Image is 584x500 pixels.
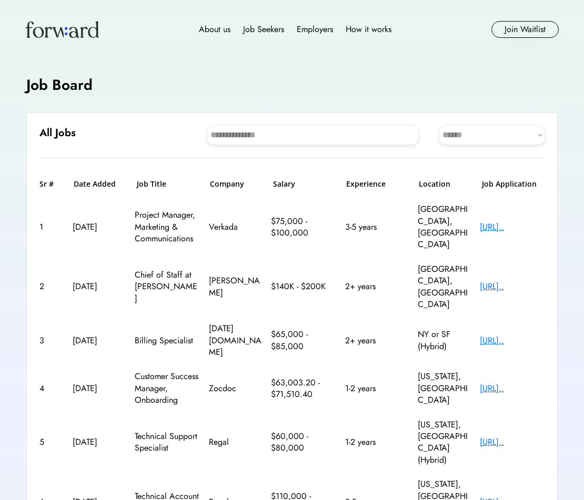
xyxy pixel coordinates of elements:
h6: Job Application [482,179,545,189]
div: [DATE] [73,281,125,292]
div: 2+ years [345,335,408,346]
div: NY or SF (Hybrid) [418,329,470,352]
div: [DATE] [73,383,125,394]
div: 4 [39,383,63,394]
h6: Salary [273,179,336,189]
h6: Job Title [137,179,166,189]
div: 1 [39,221,63,233]
h6: Location [419,179,471,189]
h6: Date Added [74,179,126,189]
div: Billing Specialist [135,335,199,346]
div: [DATE][DOMAIN_NAME] [209,323,261,358]
div: Chief of Staff at [PERSON_NAME] [135,269,199,304]
div: About us [199,23,230,36]
div: Employers [297,23,333,36]
div: Customer Success Manager, Onboarding [135,371,199,406]
div: [URL].. [480,281,545,292]
div: [URL].. [480,335,545,346]
div: 5 [39,436,63,448]
div: $75,000 - $100,000 [271,216,336,239]
div: [URL].. [480,221,545,233]
div: [GEOGRAPHIC_DATA], [GEOGRAPHIC_DATA] [418,203,470,251]
div: 2+ years [345,281,408,292]
div: [DATE] [73,335,125,346]
h6: Sr # [39,179,63,189]
div: [GEOGRAPHIC_DATA], [GEOGRAPHIC_DATA] [418,263,470,311]
div: Job Seekers [243,23,284,36]
div: $140K - $200K [271,281,336,292]
h6: Company [210,179,263,189]
div: Technical Support Specialist [135,431,199,454]
div: Regal [209,436,261,448]
div: Zocdoc [209,383,261,394]
div: [US_STATE], [GEOGRAPHIC_DATA] [418,371,470,406]
h6: All Jobs [39,126,76,140]
h4: Job Board [26,75,93,95]
div: 1-2 years [345,436,408,448]
div: $63,003.20 - $71,510.40 [271,377,336,401]
div: Project Manager, Marketing & Communications [135,209,199,244]
div: [DATE] [73,221,125,233]
div: [PERSON_NAME] [209,275,261,299]
div: 3-5 years [345,221,408,233]
div: [URL].. [480,436,545,448]
div: $65,000 - $85,000 [271,329,336,352]
div: 3 [39,335,63,346]
div: Verkada [209,221,261,233]
h6: Experience [346,179,409,189]
div: [URL].. [480,383,545,394]
div: [US_STATE], [GEOGRAPHIC_DATA] (Hybrid) [418,419,470,466]
div: $60,000 - $80,000 [271,431,336,454]
div: [DATE] [73,436,125,448]
img: Forward logo [25,21,99,38]
div: How it works [346,23,391,36]
button: Join Waitlist [491,21,559,38]
div: 2 [39,281,63,292]
div: 1-2 years [345,383,408,394]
